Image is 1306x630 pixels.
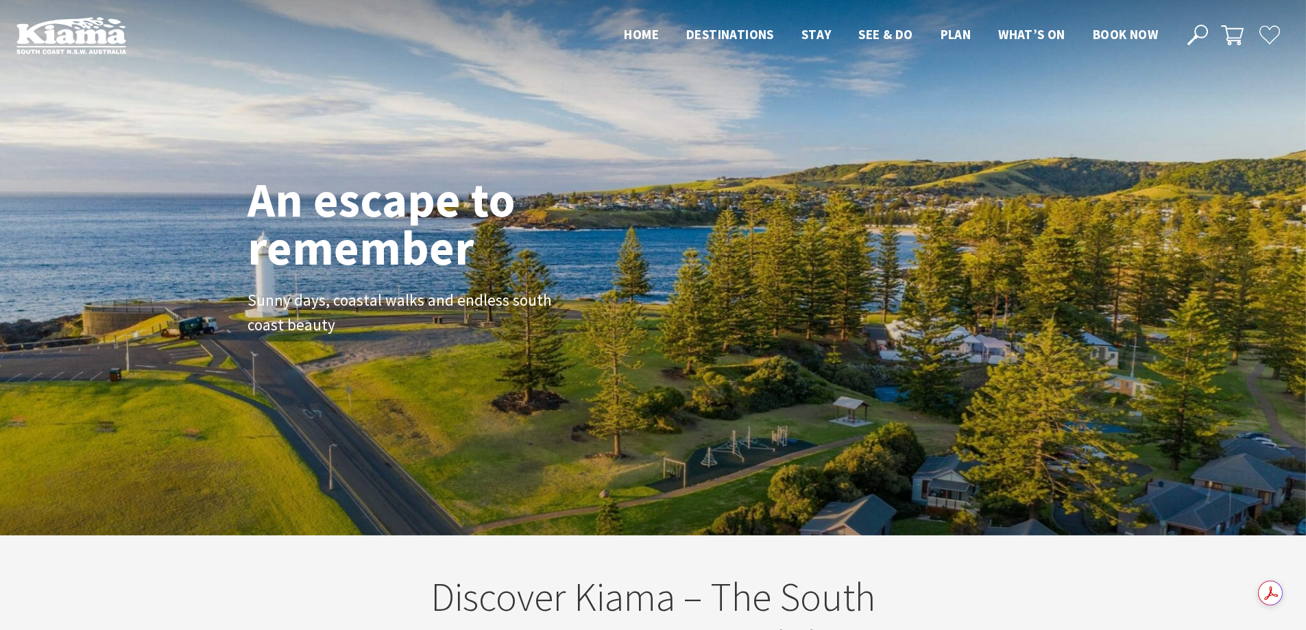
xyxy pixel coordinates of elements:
p: Sunny days, coastal walks and endless south coast beauty [247,288,556,339]
span: See & Do [858,26,912,43]
img: Kiama Logo [16,16,126,54]
span: Home [624,26,659,43]
span: Book now [1093,26,1158,43]
span: Destinations [686,26,774,43]
h1: An escape to remember [247,175,625,271]
span: Plan [941,26,971,43]
span: What’s On [998,26,1065,43]
nav: Main Menu [610,24,1172,47]
span: Stay [801,26,832,43]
